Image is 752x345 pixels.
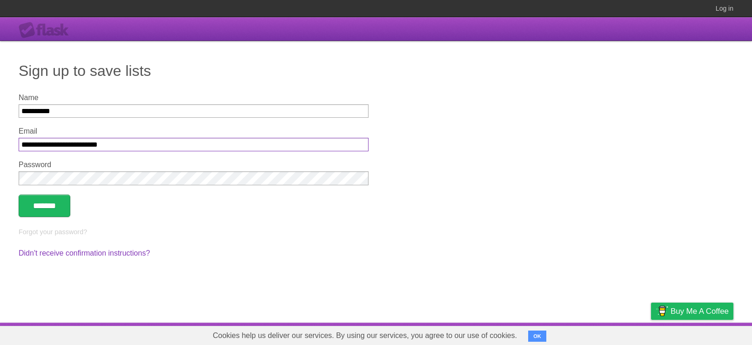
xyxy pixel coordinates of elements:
label: Email [19,127,369,135]
button: OK [528,331,546,342]
a: Didn't receive confirmation instructions? [19,249,150,257]
h1: Sign up to save lists [19,60,733,82]
a: About [527,325,547,343]
a: Forgot your password? [19,228,87,236]
span: Cookies help us deliver our services. By using our services, you agree to our use of cookies. [203,326,526,345]
a: Terms [607,325,628,343]
span: Buy me a coffee [671,303,729,319]
a: Developers [558,325,596,343]
a: Privacy [639,325,663,343]
div: Flask [19,22,74,39]
label: Name [19,94,369,102]
img: Buy me a coffee [656,303,668,319]
a: Suggest a feature [675,325,733,343]
label: Password [19,161,369,169]
a: Buy me a coffee [651,303,733,320]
